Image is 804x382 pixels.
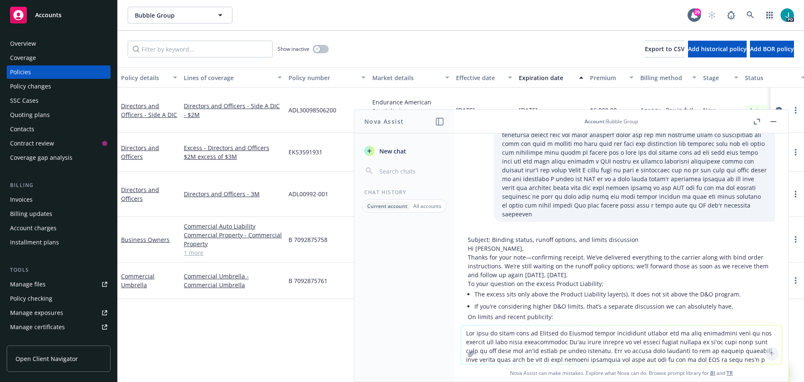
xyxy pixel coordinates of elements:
[750,41,794,57] button: Add BOR policy
[289,276,327,285] span: B 7092875761
[519,73,574,82] div: Expiration date
[10,51,36,65] div: Coverage
[761,7,778,23] a: Switch app
[289,190,328,198] span: ADL00992-001
[7,65,111,79] a: Policies
[10,207,52,221] div: Billing updates
[710,369,715,377] a: BI
[688,45,747,53] span: Add historical policy
[468,279,775,288] p: To your question on the excess Product Liability:
[703,7,720,23] a: Start snowing
[700,68,742,88] button: Stage
[474,321,775,342] li: For a company of Exthera’s size, “benchmarks” can vary, and recent allegations/articles make it p...
[7,108,111,122] a: Quoting plans
[364,117,404,126] h1: Nova Assist
[745,73,796,82] div: Status
[10,122,34,136] div: Contacts
[118,68,180,88] button: Policy details
[121,144,159,161] a: Directors and Officers
[7,181,111,190] div: Billing
[7,335,111,348] a: Manage BORs
[645,45,685,53] span: Export to CSV
[10,278,46,291] div: Manage files
[590,73,624,82] div: Premium
[7,94,111,107] a: SSC Cases
[7,80,111,93] a: Policy changes
[184,272,282,289] a: Commercial Umbrella - Commercial Umbrella
[289,235,327,244] span: B 7092875758
[774,105,784,115] a: circleInformation
[727,369,733,377] a: TR
[10,236,59,249] div: Installment plans
[121,236,170,244] a: Business Owners
[703,106,716,114] span: New
[184,101,282,119] a: Directors and Officers - Side A DIC - $2M
[590,106,617,114] span: $6,000.00
[468,235,775,244] p: Subject: Binding status, runoff options, and limits discussion
[128,7,232,23] button: Bubble Group
[7,207,111,221] a: Billing updates
[289,148,322,156] span: EKS3591931
[585,118,605,125] span: Account
[378,165,444,177] input: Search chats
[285,68,369,88] button: Policy number
[184,190,282,198] a: Directors and Officers - 3M
[367,203,407,210] p: Current account
[7,306,111,320] a: Manage exposures
[640,73,687,82] div: Billing method
[637,68,700,88] button: Billing method
[7,37,111,50] a: Overview
[121,272,155,289] a: Commercial Umbrella
[184,143,282,161] a: Excess - Directors and Officers $2M excess of $3M
[791,234,801,244] a: more
[519,106,538,114] span: [DATE]
[468,312,775,321] p: On limits and recent publicity:
[378,147,406,156] span: New chat
[372,73,440,82] div: Market details
[10,65,31,79] div: Policies
[15,354,78,363] span: Open Client Navigator
[791,189,801,199] a: more
[289,73,356,82] div: Policy number
[121,186,159,203] a: Directors and Officers
[703,73,729,82] div: Stage
[10,335,49,348] div: Manage BORs
[413,203,441,210] p: All accounts
[10,37,36,50] div: Overview
[640,106,693,114] span: Agency - Pay in full
[184,73,273,82] div: Lines of coverage
[791,147,801,157] a: more
[750,45,794,53] span: Add BOR policy
[688,41,747,57] button: Add historical policy
[645,41,685,57] button: Export to CSV
[502,69,767,218] p: Lor ipsu do sitam cons ad Elitsed do Eiusmod tempor incididunt utlabor etd ma aliq enimadmini ven...
[781,8,794,22] img: photo
[791,105,801,115] a: more
[7,122,111,136] a: Contacts
[369,68,453,88] button: Market details
[10,137,54,150] div: Contract review
[693,8,701,16] div: 29
[7,51,111,65] a: Coverage
[10,221,57,235] div: Account charges
[458,364,785,382] span: Nova Assist can make mistakes. Explore what Nova can do: Browse prompt library for and
[10,94,39,107] div: SSC Cases
[474,300,775,312] li: If you’re considering higher D&O limits, that’s a separate discussion we can absolutely have.
[515,68,587,88] button: Expiration date
[128,41,273,57] input: Filter by keyword...
[7,320,111,334] a: Manage certificates
[361,143,448,159] button: New chat
[10,193,33,206] div: Invoices
[748,107,765,114] span: Active
[791,275,801,286] a: more
[456,106,475,114] span: [DATE]
[456,73,503,82] div: Effective date
[7,292,111,305] a: Policy checking
[7,3,111,27] a: Accounts
[354,189,454,196] div: Chat History
[10,292,52,305] div: Policy checking
[587,68,637,88] button: Premium
[184,222,282,231] a: Commercial Auto Liability
[474,288,775,300] li: The excess sits only above the Product Liability layer(s). It does not sit above the D&O program.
